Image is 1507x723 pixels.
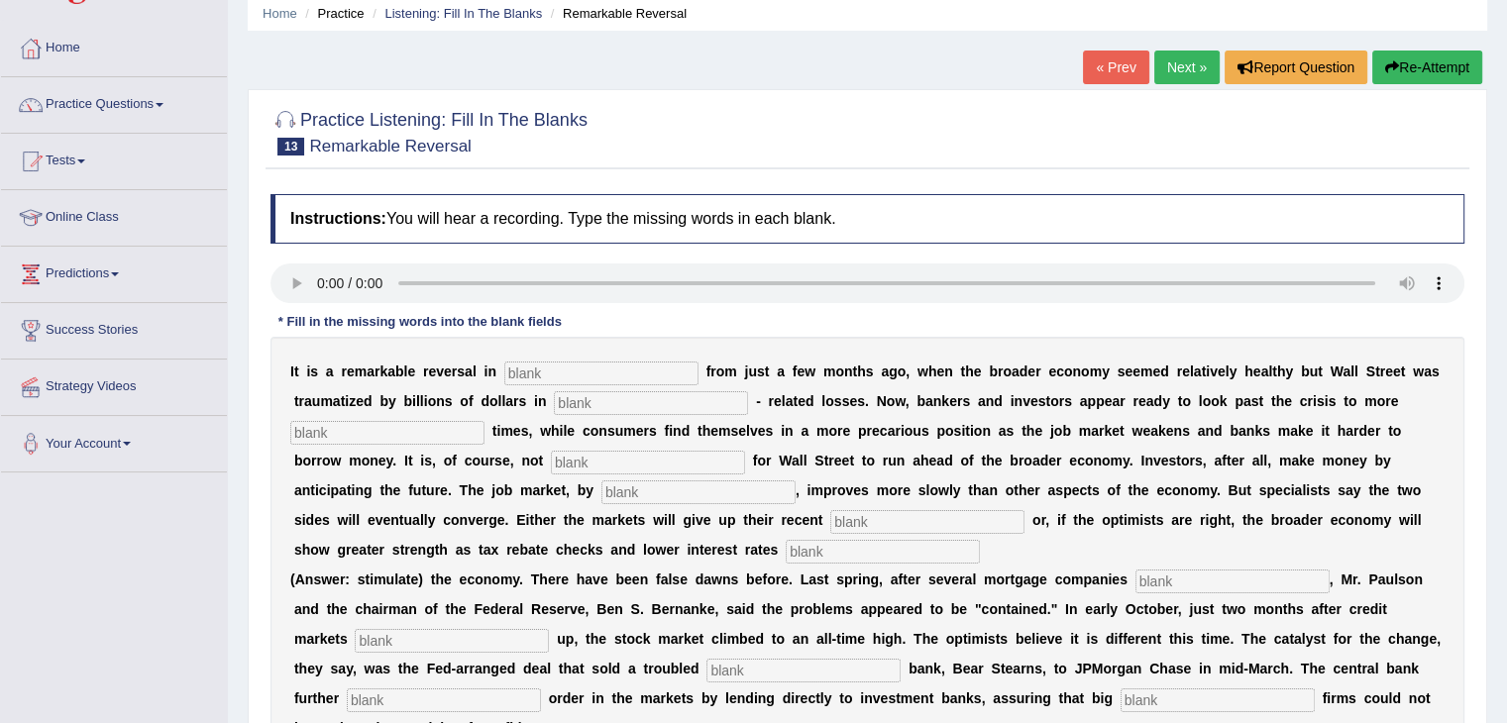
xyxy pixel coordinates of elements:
b: n [1014,393,1023,409]
b: r [837,423,842,439]
b: , [906,363,910,379]
b: a [888,423,896,439]
b: f [469,393,474,409]
small: Remarkable Reversal [309,137,471,155]
b: t [1401,363,1406,379]
b: a [465,363,473,379]
input: blank [551,451,745,474]
b: o [1377,393,1386,409]
b: b [916,393,925,409]
b: n [1072,363,1081,379]
b: n [944,363,953,379]
b: l [473,363,477,379]
b: d [1153,393,1162,409]
b: l [1199,393,1203,409]
b: a [1012,363,1020,379]
b: s [457,363,465,379]
b: t [960,363,965,379]
a: Your Account [1,416,227,465]
b: u [748,363,757,379]
b: e [1030,393,1038,409]
b: e [849,393,857,409]
b: e [949,393,957,409]
b: i [412,393,416,409]
b: a [925,393,933,409]
b: r [998,363,1003,379]
b: m [1140,363,1152,379]
b: n [986,393,995,409]
b: , [906,393,910,409]
input: blank [290,421,484,445]
b: l [1226,363,1230,379]
b: v [1023,393,1030,409]
b: e [1391,393,1399,409]
b: t [1045,393,1050,409]
b: c [1056,363,1064,379]
button: Re-Attempt [1372,51,1482,84]
b: W [1331,363,1344,379]
b: a [367,363,375,379]
b: s [310,363,318,379]
b: y [1162,393,1170,409]
b: s [765,423,773,439]
b: a [1146,393,1154,409]
b: o [460,393,469,409]
b: v [750,423,758,439]
b: r [866,423,871,439]
h4: You will hear a recording. Type the missing words in each blank. [270,194,1464,244]
input: blank [706,659,901,682]
b: r [1120,393,1125,409]
b: w [805,363,815,379]
b: d [994,393,1003,409]
b: h [857,363,866,379]
b: a [801,423,808,439]
b: a [978,393,986,409]
b: n [933,393,942,409]
button: Report Question [1225,51,1367,84]
b: e [1027,363,1035,379]
b: e [444,363,452,379]
b: d [481,393,489,409]
b: o [1203,393,1212,409]
b: r [769,393,774,409]
b: i [1206,363,1210,379]
b: o [1182,393,1191,409]
b: w [1413,363,1424,379]
a: Practice Questions [1,77,227,127]
b: b [1301,363,1310,379]
b: t [1271,393,1276,409]
b: i [781,423,785,439]
b: t [1344,393,1348,409]
b: t [698,423,702,439]
b: i [669,423,673,439]
b: i [496,423,500,439]
b: o [825,393,834,409]
b: r [299,393,304,409]
b: e [710,423,718,439]
b: a [1112,393,1120,409]
b: m [623,423,635,439]
b: e [798,393,806,409]
b: l [821,393,825,409]
input: blank [830,510,1024,534]
b: y [1285,363,1293,379]
b: a [304,393,312,409]
b: e [1393,363,1401,379]
b: f [664,423,669,439]
b: o [1081,363,1090,379]
b: o [1064,363,1073,379]
b: s [1118,363,1126,379]
b: o [1211,393,1220,409]
b: l [497,393,501,409]
b: s [921,423,929,439]
b: p [1096,393,1105,409]
b: r [957,393,962,409]
b: o [887,393,896,409]
b: t [294,363,299,379]
b: e [1048,363,1056,379]
b: h [928,363,937,379]
b: e [513,423,521,439]
b: , [528,423,532,439]
b: l [1268,363,1272,379]
b: o [716,363,725,379]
